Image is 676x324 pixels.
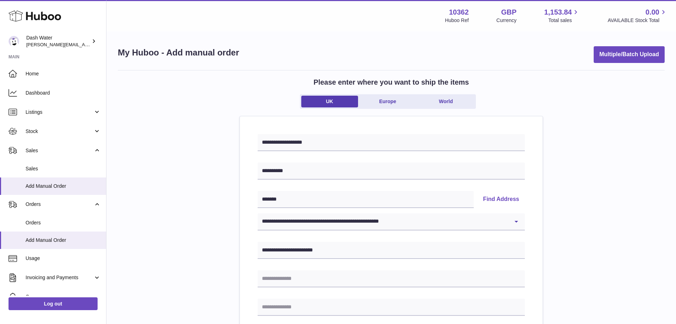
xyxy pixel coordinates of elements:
[26,183,101,190] span: Add Manual Order
[418,96,474,107] a: World
[26,128,93,135] span: Stock
[594,46,665,63] button: Multiple/Batch Upload
[548,17,580,24] span: Total sales
[26,90,101,96] span: Dashboard
[118,47,239,58] h1: My Huboo - Add manual order
[496,17,517,24] div: Currency
[26,255,101,262] span: Usage
[26,34,90,48] div: Dash Water
[26,70,101,77] span: Home
[26,274,93,281] span: Invoicing and Payments
[301,96,358,107] a: UK
[544,7,580,24] a: 1,153.84 Total sales
[26,109,93,116] span: Listings
[608,17,667,24] span: AVAILABLE Stock Total
[26,42,142,47] span: [PERSON_NAME][EMAIL_ADDRESS][DOMAIN_NAME]
[645,7,659,17] span: 0.00
[9,36,19,47] img: james@dash-water.com
[501,7,516,17] strong: GBP
[26,201,93,208] span: Orders
[608,7,667,24] a: 0.00 AVAILABLE Stock Total
[314,78,469,87] h2: Please enter where you want to ship the items
[26,293,101,300] span: Cases
[359,96,416,107] a: Europe
[9,297,98,310] a: Log out
[445,17,469,24] div: Huboo Ref
[477,191,525,208] button: Find Address
[449,7,469,17] strong: 10362
[26,219,101,226] span: Orders
[544,7,572,17] span: 1,153.84
[26,147,93,154] span: Sales
[26,165,101,172] span: Sales
[26,237,101,244] span: Add Manual Order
